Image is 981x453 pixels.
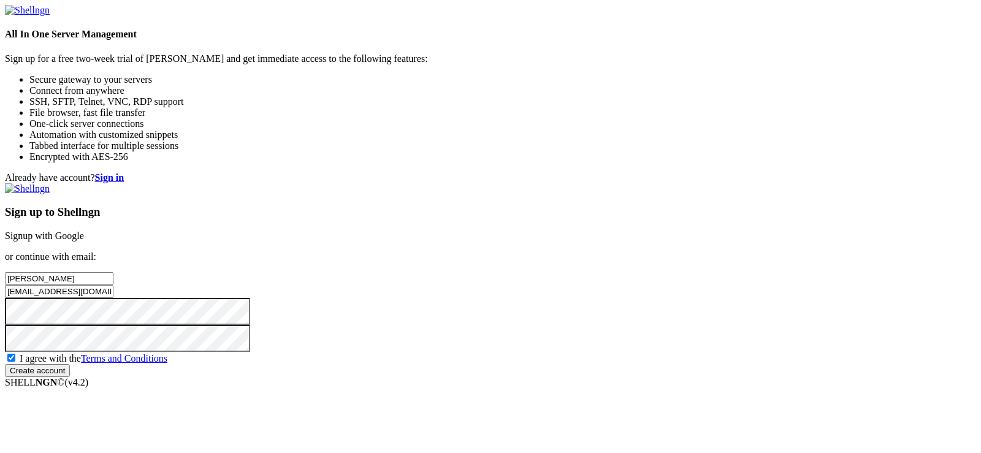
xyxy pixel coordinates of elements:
[36,377,58,387] b: NGN
[5,285,113,298] input: Email address
[29,96,976,107] li: SSH, SFTP, Telnet, VNC, RDP support
[65,377,89,387] span: 4.2.0
[5,230,84,241] a: Signup with Google
[5,364,70,377] input: Create account
[29,85,976,96] li: Connect from anywhere
[5,183,50,194] img: Shellngn
[81,353,167,364] a: Terms and Conditions
[5,251,976,262] p: or continue with email:
[29,74,976,85] li: Secure gateway to your servers
[95,172,124,183] a: Sign in
[5,172,976,183] div: Already have account?
[29,140,976,151] li: Tabbed interface for multiple sessions
[5,272,113,285] input: Full name
[29,107,976,118] li: File browser, fast file transfer
[5,205,976,219] h3: Sign up to Shellngn
[5,377,88,387] span: SHELL ©
[20,353,167,364] span: I agree with the
[29,129,976,140] li: Automation with customized snippets
[29,118,976,129] li: One-click server connections
[5,29,976,40] h4: All In One Server Management
[29,151,976,162] li: Encrypted with AES-256
[5,53,976,64] p: Sign up for a free two-week trial of [PERSON_NAME] and get immediate access to the following feat...
[7,354,15,362] input: I agree with theTerms and Conditions
[5,5,50,16] img: Shellngn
